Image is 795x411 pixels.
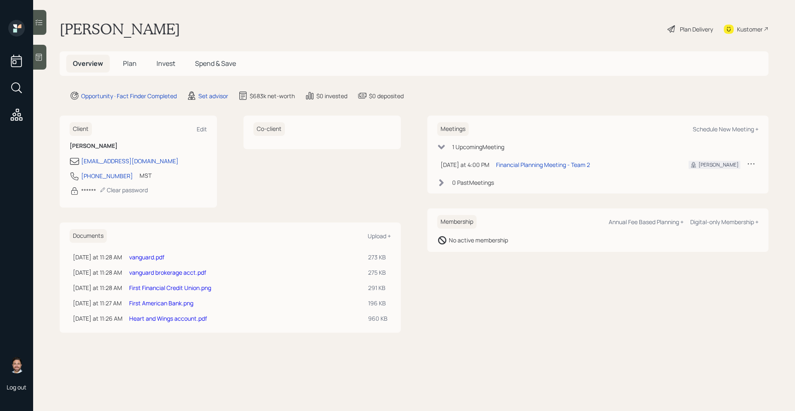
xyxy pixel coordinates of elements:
[452,178,494,187] div: 0 Past Meeting s
[81,157,178,165] div: [EMAIL_ADDRESS][DOMAIN_NAME]
[737,25,763,34] div: Kustomer
[129,314,207,322] a: Heart and Wings account.pdf
[368,268,388,277] div: 275 KB
[129,253,164,261] a: vanguard.pdf
[70,143,207,150] h6: [PERSON_NAME]
[441,160,489,169] div: [DATE] at 4:00 PM
[369,92,404,100] div: $0 deposited
[198,92,228,100] div: Set advisor
[368,283,388,292] div: 291 KB
[496,160,590,169] div: Financial Planning Meeting - Team 2
[253,122,285,136] h6: Co-client
[73,59,103,68] span: Overview
[81,172,133,180] div: [PHONE_NUMBER]
[81,92,177,100] div: Opportunity · Fact Finder Completed
[157,59,175,68] span: Invest
[449,236,508,244] div: No active membership
[7,383,26,391] div: Log out
[368,314,388,323] div: 960 KB
[73,268,123,277] div: [DATE] at 11:28 AM
[70,122,92,136] h6: Client
[60,20,180,38] h1: [PERSON_NAME]
[195,59,236,68] span: Spend & Save
[437,122,469,136] h6: Meetings
[129,299,193,307] a: First American Bank.png
[368,299,388,307] div: 196 KB
[129,268,206,276] a: vanguard brokerage acct.pdf
[680,25,713,34] div: Plan Delivery
[99,186,148,194] div: Clear password
[316,92,347,100] div: $0 invested
[73,253,123,261] div: [DATE] at 11:28 AM
[73,299,123,307] div: [DATE] at 11:27 AM
[73,283,123,292] div: [DATE] at 11:28 AM
[693,125,759,133] div: Schedule New Meeting +
[70,229,107,243] h6: Documents
[690,218,759,226] div: Digital-only Membership +
[609,218,684,226] div: Annual Fee Based Planning +
[368,253,388,261] div: 273 KB
[123,59,137,68] span: Plan
[129,284,211,292] a: First Financial Credit Union.png
[140,171,152,180] div: MST
[368,232,391,240] div: Upload +
[437,215,477,229] h6: Membership
[250,92,295,100] div: $683k net-worth
[699,161,739,169] div: [PERSON_NAME]
[197,125,207,133] div: Edit
[8,357,25,373] img: michael-russo-headshot.png
[73,314,123,323] div: [DATE] at 11:26 AM
[452,143,504,151] div: 1 Upcoming Meeting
